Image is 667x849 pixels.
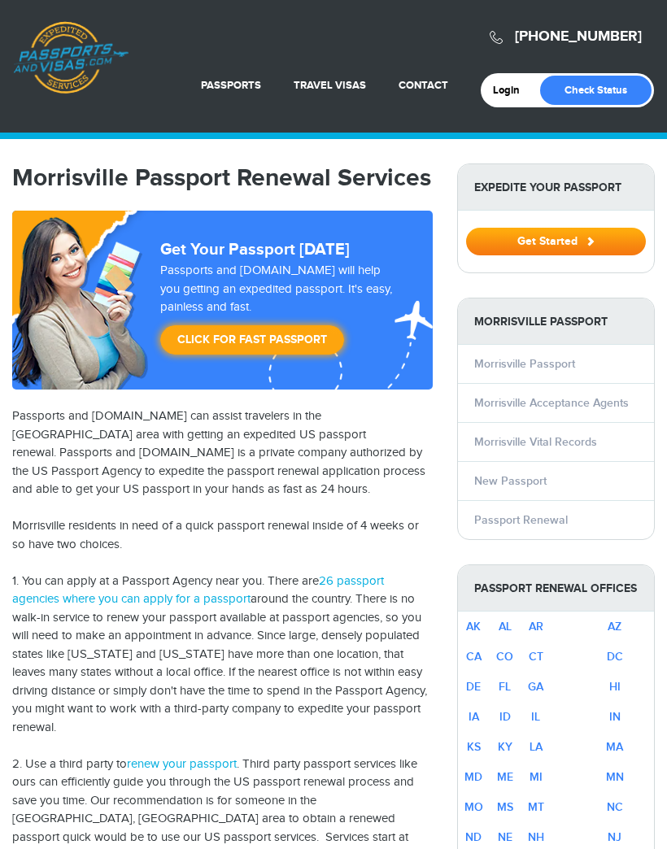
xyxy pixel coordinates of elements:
[399,79,448,92] a: Contact
[127,757,237,771] a: renew your passport
[515,28,642,46] a: [PHONE_NUMBER]
[499,620,512,633] a: AL
[498,830,512,844] a: NE
[458,164,654,211] strong: Expedite Your Passport
[13,21,129,94] a: Passports & [DOMAIN_NAME]
[466,650,482,664] a: CA
[497,770,513,784] a: ME
[474,396,629,410] a: Morrisville Acceptance Agents
[529,650,543,664] a: CT
[497,800,513,814] a: MS
[529,620,543,633] a: AR
[458,298,654,345] strong: Morrisville Passport
[528,800,544,814] a: MT
[467,740,481,754] a: KS
[465,830,482,844] a: ND
[531,710,540,724] a: IL
[12,573,433,738] p: 1. You can apply at a Passport Agency near you. There are around the country. There is no walk-in...
[458,565,654,612] strong: Passport Renewal Offices
[12,407,433,499] p: Passports and [DOMAIN_NAME] can assist travelers in the [GEOGRAPHIC_DATA] area with getting an ex...
[498,740,512,754] a: KY
[607,800,623,814] a: NC
[466,620,481,633] a: AK
[464,800,483,814] a: MO
[540,76,652,105] a: Check Status
[154,262,406,363] div: Passports and [DOMAIN_NAME] will help you getting an expedited passport. It's easy, painless and ...
[493,84,531,97] a: Login
[469,710,479,724] a: IA
[528,680,543,694] a: GA
[160,240,350,259] strong: Get Your Passport [DATE]
[474,513,568,527] a: Passport Renewal
[474,474,547,488] a: New Passport
[466,234,646,247] a: Get Started
[201,79,261,92] a: Passports
[528,830,544,844] a: NH
[474,435,597,449] a: Morrisville Vital Records
[499,710,511,724] a: ID
[474,357,575,371] a: Morrisville Passport
[12,517,433,554] p: Morrisville residents in need of a quick passport renewal inside of 4 weeks or so have two choices.
[608,830,621,844] a: NJ
[609,680,621,694] a: HI
[496,650,513,664] a: CO
[499,680,511,694] a: FL
[530,770,543,784] a: MI
[466,228,646,255] button: Get Started
[608,620,621,633] a: AZ
[466,680,481,694] a: DE
[530,740,543,754] a: LA
[464,770,482,784] a: MD
[12,163,433,193] h1: Morrisville Passport Renewal Services
[606,740,623,754] a: MA
[607,650,623,664] a: DC
[606,770,624,784] a: MN
[294,79,366,92] a: Travel Visas
[609,710,621,724] a: IN
[160,325,344,355] a: Click for Fast Passport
